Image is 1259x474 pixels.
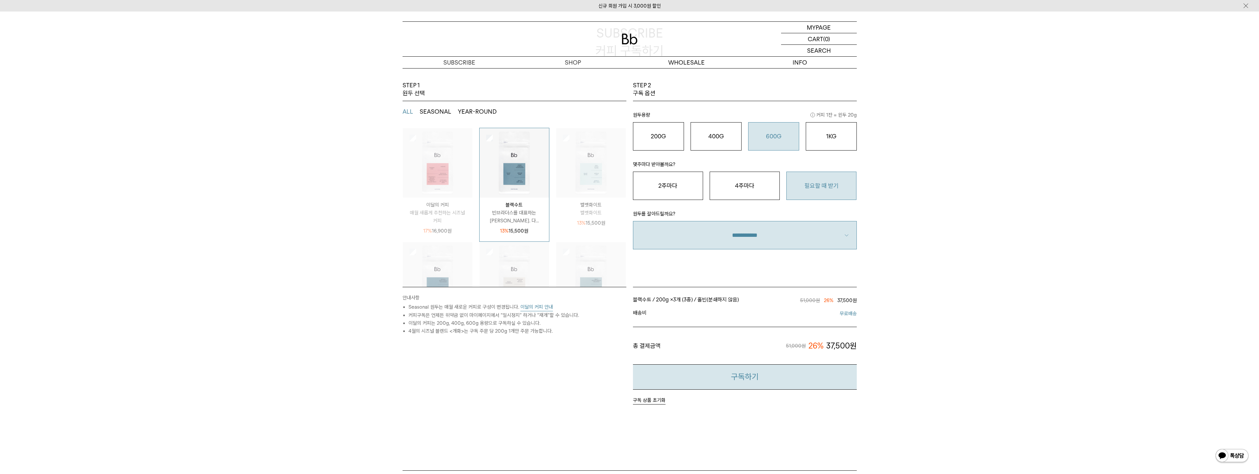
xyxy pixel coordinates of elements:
[810,111,857,119] span: 커피 1잔 = 윈두 20g
[1215,448,1249,464] img: 카카오톡 채널 1:1 채팅 버튼
[806,122,857,151] button: 1KG
[403,108,413,116] button: ALL
[408,327,626,335] li: 4월의 시즈널 블렌드 <개화>는 구독 주문 당 200g 1개만 주문 가능합니다.
[633,122,684,151] button: 200G
[633,160,857,172] p: 몇주마다 받아볼까요?
[408,311,626,319] li: 커피구독은 언제든 위약금 없이 마이페이지에서 “일시정지” 하거나 “재개”할 수 있습니다.
[743,57,857,68] p: INFO
[403,209,472,225] p: 매월 새롭게 추천하는 시즈널 커피
[447,228,452,234] span: 원
[808,33,823,44] p: CART
[633,310,745,318] span: 배송비
[408,303,626,311] li: Seasonal 원두는 매월 새로운 커피로 구성이 변경됩니다.
[524,228,528,234] span: 원
[403,128,472,198] img: 상품이미지
[633,172,703,200] button: 2주마다
[556,128,626,198] img: 상품이미지
[633,210,857,221] p: 원두를 갈아드릴까요?
[403,81,425,98] p: STEP 1 원두 선택
[786,342,806,350] span: 51,000원
[656,296,669,303] span: 200g
[516,57,630,68] a: SHOP
[708,133,724,140] o: 400G
[500,227,528,235] p: 15,500
[807,22,831,33] p: MYPAGE
[458,108,497,116] button: YEAR-ROUND
[826,340,857,351] span: 37,500원
[800,297,820,303] span: 51,000원
[781,33,857,45] a: CART (0)
[403,242,472,312] img: 상품이미지
[807,45,831,56] p: SEARCH
[556,201,626,209] p: 벨벳화이트
[633,296,651,303] span: 블랙수트
[403,294,626,303] p: 안내사항
[710,172,780,200] button: 4주마다
[630,57,743,68] p: WHOLESALE
[691,122,742,151] button: 400G
[837,297,857,303] span: 37,500원
[403,201,472,209] p: 이달의 커피
[745,310,857,318] span: 무료배송
[826,133,836,140] o: 1KG
[652,296,655,303] span: /
[786,172,856,200] button: 필요할 때 받기
[480,242,549,312] img: 상품이미지
[633,340,661,351] span: 총 결제금액
[520,303,553,311] button: 이달의 커피 안내
[633,81,655,98] p: STEP 2 구독 옵션
[697,296,739,303] span: 홀빈(분쇄하지 않음)
[673,296,693,303] span: 3개 (3종)
[500,228,509,234] span: 13%
[556,242,626,312] img: 상품이미지
[824,297,833,303] span: 26%
[823,33,830,44] p: (0)
[480,201,549,209] p: 블랙수트
[403,57,516,68] a: SUBSCRIBE
[408,319,626,327] li: 이달의 커피는 200g, 400g, 600g 용량으로 구독하실 수 있습니다.
[651,133,666,140] o: 200G
[480,128,549,198] img: 상품이미지
[601,220,605,226] span: 원
[748,122,799,151] button: 600G
[556,209,626,217] p: 벨벳화이트
[694,296,696,303] span: /
[766,133,781,140] o: 600G
[598,3,661,9] a: 신규 회원 가입 시 3,000원 할인
[423,228,432,234] span: 17%
[633,396,666,404] button: 구독 상품 초기화
[781,22,857,33] a: MYPAGE
[480,209,549,225] p: 빈브라더스를 대표하는 [PERSON_NAME]. 다...
[670,296,693,303] span: ×
[577,219,605,227] p: 15,500
[423,227,452,235] p: 16,900
[633,111,857,122] p: 원두용량
[808,340,824,351] span: 26%
[622,34,638,44] img: 로고
[420,108,451,116] button: SEASONAL
[577,220,586,226] span: 13%
[633,364,857,390] button: 구독하기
